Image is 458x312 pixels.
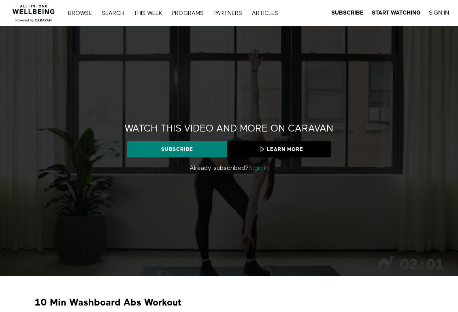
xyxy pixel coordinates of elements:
a: Browse [64,11,96,16]
a: ARTICLES [248,11,282,16]
a: Sign in [249,165,269,172]
a: Search [98,11,128,16]
p: Already subscribed? [125,163,334,173]
a: PARTNERS [209,11,246,16]
nav: Primary [64,9,282,17]
strong: 10 Min Washboard Abs Workout [35,296,181,309]
h2: Watch this video and more on CARAVAN [125,123,333,135]
a: Sign In [429,9,449,17]
a: PROGRAMS [168,11,208,16]
span: Learn more [259,146,303,153]
strong: Start Watching [372,10,421,16]
a: Learn more [231,141,331,157]
a: Subscribe [331,9,364,17]
a: THIS WEEK [130,11,166,16]
strong: Subscribe [331,10,364,16]
a: Subscribe [127,141,227,157]
a: Start Watching [372,9,421,17]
